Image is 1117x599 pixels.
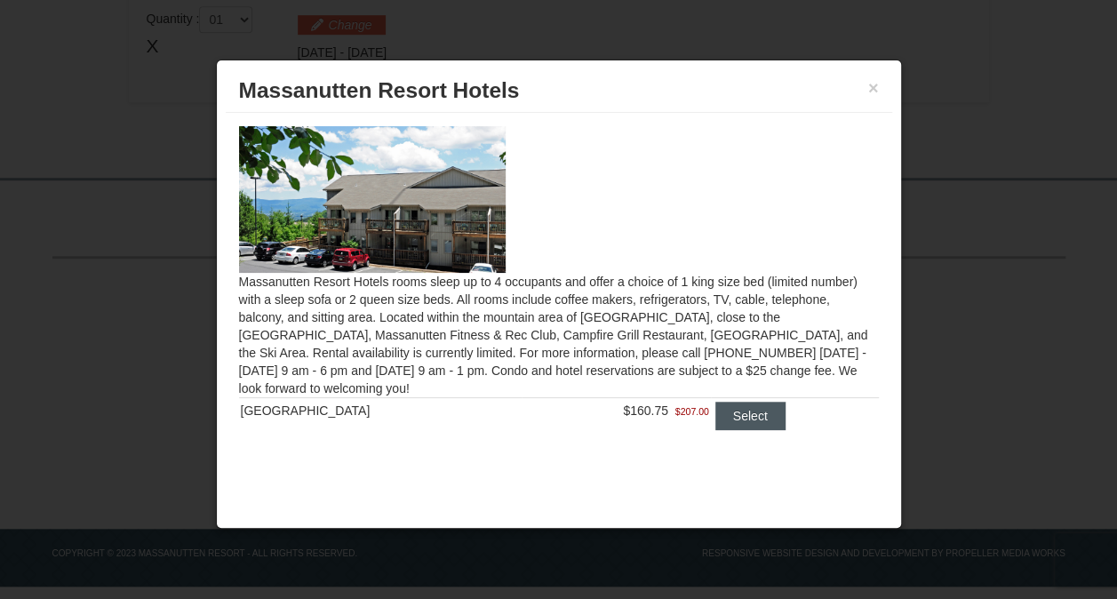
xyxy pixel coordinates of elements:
div: [GEOGRAPHIC_DATA] [241,402,520,419]
span: $207.00 [675,403,709,420]
div: Massanutten Resort Hotels rooms sleep up to 4 occupants and offer a choice of 1 king size bed (li... [226,113,892,465]
span: $160.75 [623,403,668,418]
button: × [868,79,879,97]
span: Massanutten Resort Hotels [239,78,520,102]
button: Select [715,402,786,430]
img: 19219026-1-e3b4ac8e.jpg [239,126,506,272]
